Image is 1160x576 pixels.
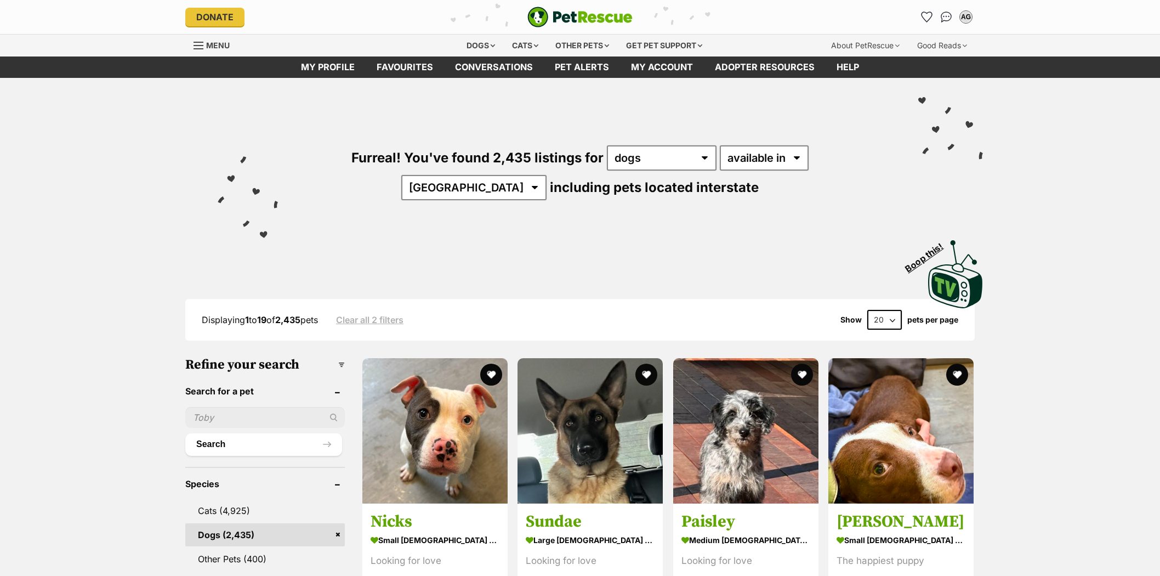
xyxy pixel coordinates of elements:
[206,41,230,50] span: Menu
[681,511,810,532] h3: Paisley
[681,532,810,548] strong: medium [DEMOGRAPHIC_DATA] Dog
[823,35,907,57] div: About PetRescue
[202,314,318,325] span: Displaying to of pets
[791,364,812,386] button: favourite
[544,57,620,78] a: Pet alerts
[907,315,958,324] label: pets per page
[526,511,655,532] h3: Sundae
[837,554,965,568] div: The happiest puppy
[257,314,266,325] strong: 19
[960,12,971,22] div: AG
[826,57,870,78] a: Help
[526,554,655,568] div: Looking for love
[527,7,633,27] a: PetRescue
[185,357,345,372] h3: Refine your search
[941,12,952,22] img: chat-41dd97257d64d25036548639549fe6c8038ab92f7586957e7f3b1b290dea8141.svg
[928,230,983,310] a: Boop this!
[290,57,366,78] a: My profile
[946,364,968,386] button: favourite
[518,358,663,504] img: Sundae - German Shepherd Dog
[635,364,657,386] button: favourite
[828,358,974,504] img: Sid Vicious - American Staffordshire Terrier Dog
[444,57,544,78] a: conversations
[371,511,499,532] h3: Nicks
[837,511,965,532] h3: [PERSON_NAME]
[550,179,759,195] span: including pets located interstate
[185,386,345,396] header: Search for a pet
[704,57,826,78] a: Adopter resources
[673,358,818,504] img: Paisley - Labrador Retriever x Poodle (Miniature) Dog
[366,57,444,78] a: Favourites
[837,532,965,548] strong: small [DEMOGRAPHIC_DATA] Dog
[185,479,345,489] header: Species
[840,315,862,324] span: Show
[918,8,935,26] a: Favourites
[351,150,604,166] span: Furreal! You've found 2,435 listings for
[937,8,955,26] a: Conversations
[527,7,633,27] img: logo-e224e6f780fb5917bec1dbf3a21bbac754714ae5b6737aabdf751b685950b380.svg
[185,407,345,428] input: Toby
[618,35,710,57] div: Get pet support
[336,315,403,325] a: Clear all 2 filters
[903,234,954,274] span: Boop this!
[275,314,300,325] strong: 2,435
[245,314,249,325] strong: 1
[185,499,345,522] a: Cats (4,925)
[371,554,499,568] div: Looking for love
[371,532,499,548] strong: small [DEMOGRAPHIC_DATA] Dog
[548,35,617,57] div: Other pets
[185,523,345,546] a: Dogs (2,435)
[957,8,975,26] button: My account
[480,364,502,386] button: favourite
[909,35,975,57] div: Good Reads
[185,433,342,455] button: Search
[620,57,704,78] a: My account
[362,358,508,504] img: Nicks - American Staffordshire Terrier Dog
[185,8,244,26] a: Donate
[918,8,975,26] ul: Account quick links
[194,35,237,54] a: Menu
[681,554,810,568] div: Looking for love
[185,547,345,571] a: Other Pets (400)
[526,532,655,548] strong: large [DEMOGRAPHIC_DATA] Dog
[459,35,503,57] div: Dogs
[928,240,983,308] img: PetRescue TV logo
[504,35,546,57] div: Cats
